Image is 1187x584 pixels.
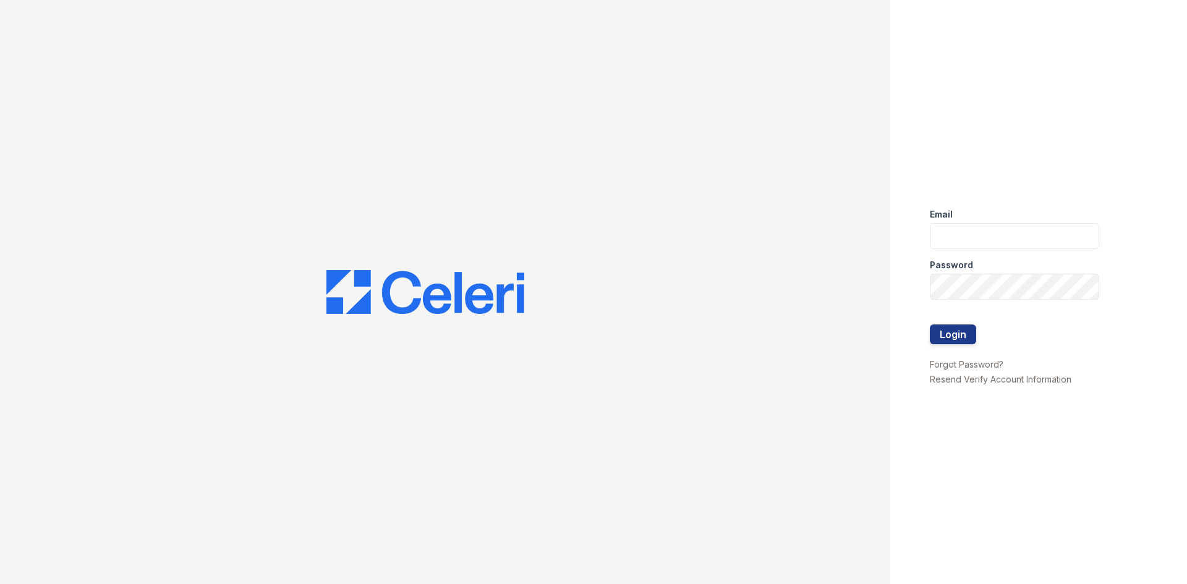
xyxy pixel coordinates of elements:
[930,374,1071,384] a: Resend Verify Account Information
[930,259,973,271] label: Password
[326,270,524,315] img: CE_Logo_Blue-a8612792a0a2168367f1c8372b55b34899dd931a85d93a1a3d3e32e68fde9ad4.png
[930,208,953,221] label: Email
[930,324,976,344] button: Login
[930,359,1003,370] a: Forgot Password?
